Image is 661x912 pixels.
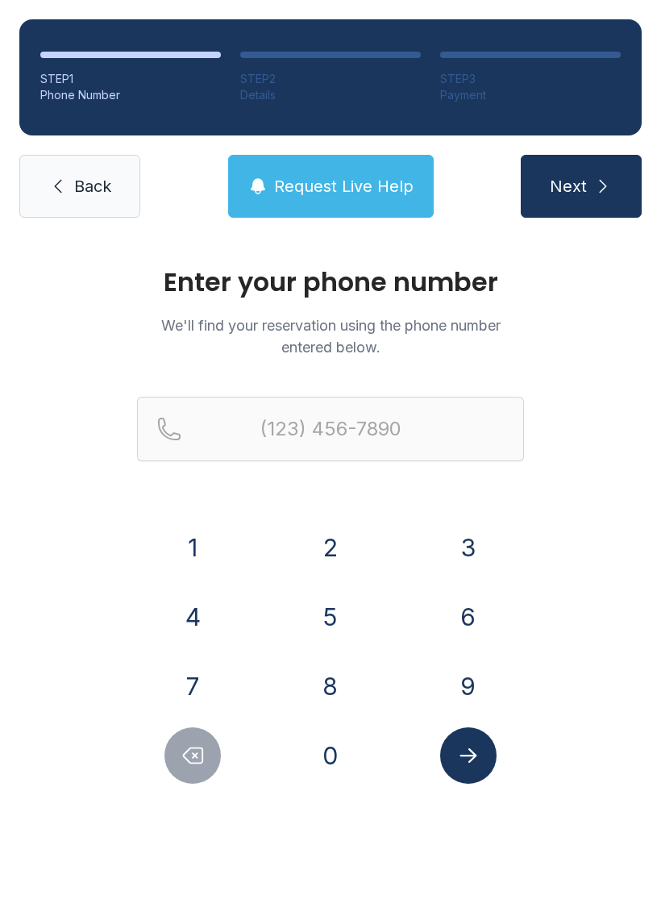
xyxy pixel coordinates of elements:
[164,519,221,576] button: 1
[302,727,359,784] button: 0
[302,519,359,576] button: 2
[164,589,221,645] button: 4
[137,269,524,295] h1: Enter your phone number
[240,71,421,87] div: STEP 2
[240,87,421,103] div: Details
[137,314,524,358] p: We'll find your reservation using the phone number entered below.
[74,175,111,198] span: Back
[440,519,497,576] button: 3
[137,397,524,461] input: Reservation phone number
[164,727,221,784] button: Delete number
[440,727,497,784] button: Submit lookup form
[440,589,497,645] button: 6
[302,589,359,645] button: 5
[550,175,587,198] span: Next
[440,71,621,87] div: STEP 3
[274,175,414,198] span: Request Live Help
[164,658,221,714] button: 7
[440,658,497,714] button: 9
[40,87,221,103] div: Phone Number
[440,87,621,103] div: Payment
[302,658,359,714] button: 8
[40,71,221,87] div: STEP 1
